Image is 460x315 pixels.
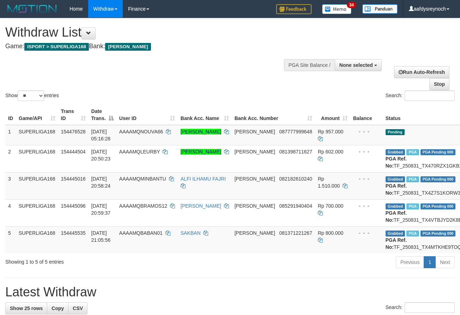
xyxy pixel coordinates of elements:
span: Marked by aafounsreynich [406,149,419,155]
span: Grabbed [386,149,405,155]
span: [PERSON_NAME] [235,176,275,182]
label: Search: [386,90,455,101]
span: PGA Pending [420,149,456,155]
span: [DATE] 21:05:56 [91,230,111,243]
a: [PERSON_NAME] [181,149,221,155]
a: [PERSON_NAME] [181,129,221,134]
span: 154444504 [61,149,86,155]
span: [PERSON_NAME] [235,230,275,236]
a: Stop [429,78,449,90]
span: None selected [339,62,373,68]
span: AAAAMQNOUVA66 [119,129,163,134]
span: 154445096 [61,203,86,209]
b: PGA Ref. No: [386,237,407,250]
span: Marked by aafheankoy [406,203,419,209]
div: Showing 1 to 5 of 5 entries [5,256,186,265]
span: PGA Pending [420,176,456,182]
td: SUPERLIGA168 [16,145,58,172]
span: PGA Pending [420,231,456,237]
span: [PERSON_NAME] [235,203,275,209]
a: Previous [396,256,424,268]
span: AAAAMQLEURBY [119,149,160,155]
span: Rp 602.000 [318,149,343,155]
span: [PERSON_NAME] [235,129,275,134]
td: SUPERLIGA168 [16,125,58,145]
img: MOTION_logo.png [5,4,59,14]
th: Bank Acc. Name: activate to sort column ascending [178,105,232,125]
td: SUPERLIGA168 [16,199,58,226]
span: Grabbed [386,231,405,237]
h1: Withdraw List [5,25,299,39]
span: 154445535 [61,230,86,236]
button: None selected [335,59,382,71]
a: Show 25 rows [5,302,47,314]
div: - - - [353,175,380,182]
span: Rp 1.510.000 [318,176,340,189]
b: PGA Ref. No: [386,156,407,169]
th: Amount: activate to sort column ascending [315,105,350,125]
a: 1 [424,256,436,268]
span: [PERSON_NAME] [235,149,275,155]
h4: Game: Bank: [5,43,299,50]
span: Show 25 rows [10,305,43,311]
td: 1 [5,125,16,145]
th: Balance [350,105,383,125]
span: Marked by aafheankoy [406,176,419,182]
span: PGA Pending [420,203,456,209]
span: Copy 081371221267 to clipboard [279,230,312,236]
span: Pending [386,129,405,135]
td: 5 [5,226,16,253]
span: 34 [347,2,356,8]
span: Grabbed [386,203,405,209]
span: Copy 085291940404 to clipboard [279,203,312,209]
td: 2 [5,145,16,172]
a: [PERSON_NAME] [181,203,221,209]
span: Rp 957.000 [318,129,343,134]
input: Search: [405,90,455,101]
a: ALFI ILHAMU FAJRI [181,176,226,182]
span: Copy 087777999648 to clipboard [279,129,312,134]
a: CSV [68,302,87,314]
span: AAAAMQMINBANTU [119,176,166,182]
select: Showentries [18,90,44,101]
label: Show entries [5,90,59,101]
td: 3 [5,172,16,199]
th: ID [5,105,16,125]
span: Grabbed [386,176,405,182]
span: [DATE] 20:59:37 [91,203,111,216]
div: - - - [353,229,380,237]
span: AAAAMQBABAN01 [119,230,163,236]
a: Next [435,256,455,268]
img: Button%20Memo.svg [322,4,352,14]
div: - - - [353,128,380,135]
img: panduan.png [362,4,398,14]
th: Date Trans.: activate to sort column descending [89,105,116,125]
td: 4 [5,199,16,226]
h1: Latest Withdraw [5,285,455,299]
input: Search: [405,302,455,313]
div: - - - [353,148,380,155]
span: Rp 800.000 [318,230,343,236]
img: Feedback.jpg [276,4,311,14]
span: [DATE] 20:50:23 [91,149,111,162]
span: ISPORT > SUPERLIGA168 [24,43,89,51]
th: User ID: activate to sort column ascending [116,105,178,125]
span: 154445016 [61,176,86,182]
b: PGA Ref. No: [386,183,407,196]
a: Copy [47,302,68,314]
span: 154476528 [61,129,86,134]
div: PGA Site Balance / [284,59,335,71]
span: CSV [73,305,83,311]
a: SAKBAN [181,230,201,236]
div: - - - [353,202,380,209]
th: Trans ID: activate to sort column ascending [58,105,89,125]
span: [DATE] 20:58:24 [91,176,111,189]
span: Copy [52,305,64,311]
label: Search: [386,302,455,313]
td: SUPERLIGA168 [16,226,58,253]
th: Bank Acc. Number: activate to sort column ascending [232,105,315,125]
span: Copy 081398711627 to clipboard [279,149,312,155]
span: [DATE] 05:16:28 [91,129,111,141]
span: Copy 082182610240 to clipboard [279,176,312,182]
b: PGA Ref. No: [386,210,407,223]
